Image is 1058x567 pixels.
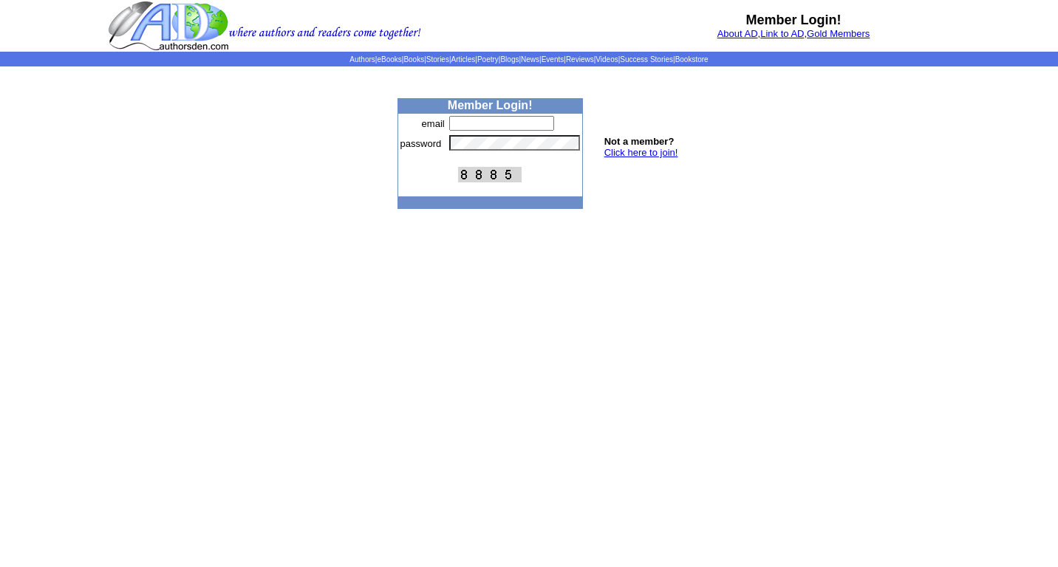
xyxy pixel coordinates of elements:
a: Success Stories [620,55,673,63]
a: Link to AD [760,28,804,39]
font: email [422,118,445,129]
a: Events [542,55,564,63]
a: Videos [595,55,618,63]
img: This Is CAPTCHA Image [458,167,522,182]
a: Stories [426,55,449,63]
a: Authors [349,55,375,63]
font: , , [717,28,870,39]
a: Reviews [566,55,594,63]
a: Books [403,55,424,63]
b: Not a member? [604,136,675,147]
a: Articles [451,55,476,63]
b: Member Login! [448,99,533,111]
a: Blogs [500,55,519,63]
a: eBooks [377,55,401,63]
b: Member Login! [746,13,842,27]
a: Bookstore [675,55,709,63]
a: Click here to join! [604,147,678,158]
a: News [521,55,539,63]
a: About AD [717,28,758,39]
span: | | | | | | | | | | | | [349,55,708,63]
font: password [400,138,442,149]
a: Poetry [477,55,499,63]
a: Gold Members [807,28,870,39]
